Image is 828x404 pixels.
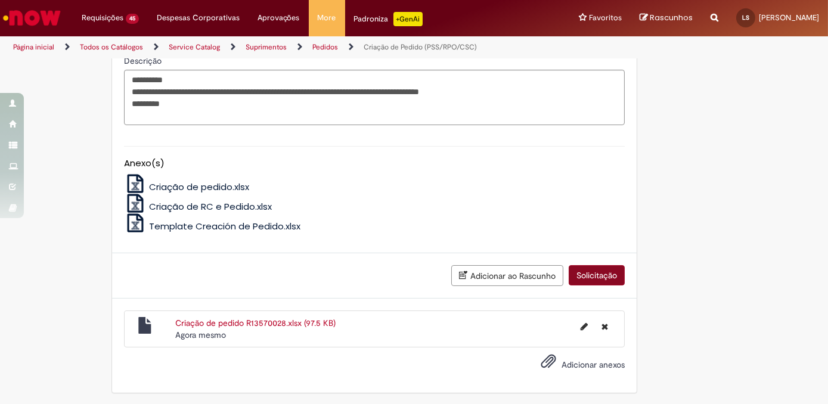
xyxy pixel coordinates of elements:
h5: Anexo(s) [124,159,625,169]
span: Descrição [124,55,164,66]
p: +GenAi [393,12,423,26]
span: Criação de pedido.xlsx [149,181,249,193]
span: Criação de RC e Pedido.xlsx [149,200,272,213]
a: Suprimentos [246,42,287,52]
a: Página inicial [13,42,54,52]
a: Todos os Catálogos [80,42,143,52]
a: Template Creación de Pedido.xlsx [124,220,300,232]
img: ServiceNow [1,6,63,30]
span: 45 [126,14,139,24]
button: Adicionar ao Rascunho [451,265,563,286]
span: LS [742,14,749,21]
a: Criação de RC e Pedido.xlsx [124,200,272,213]
ul: Trilhas de página [9,36,543,58]
button: Solicitação [569,265,625,285]
div: Padroniza [354,12,423,26]
span: Aprovações [258,12,300,24]
a: Criação de Pedido (PSS/RPO/CSC) [364,42,477,52]
span: Requisições [82,12,123,24]
textarea: Descrição [124,70,625,125]
a: Criação de pedido.xlsx [124,181,249,193]
span: Despesas Corporativas [157,12,240,24]
span: Favoritos [589,12,622,24]
span: Adicionar anexos [562,359,625,370]
a: Criação de pedido R13570028.xlsx (97.5 KB) [175,318,336,328]
button: Excluir Criação de pedido R13570028.xlsx [594,317,615,336]
span: More [318,12,336,24]
button: Editar nome de arquivo Criação de pedido R13570028.xlsx [573,317,595,336]
span: [PERSON_NAME] [759,13,819,23]
span: Template Creación de Pedido.xlsx [149,220,300,232]
button: Adicionar anexos [538,350,559,378]
span: Rascunhos [650,12,693,23]
a: Service Catalog [169,42,220,52]
a: Pedidos [312,42,338,52]
time: 30/09/2025 16:14:56 [175,330,226,340]
a: Rascunhos [640,13,693,24]
span: Agora mesmo [175,330,226,340]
